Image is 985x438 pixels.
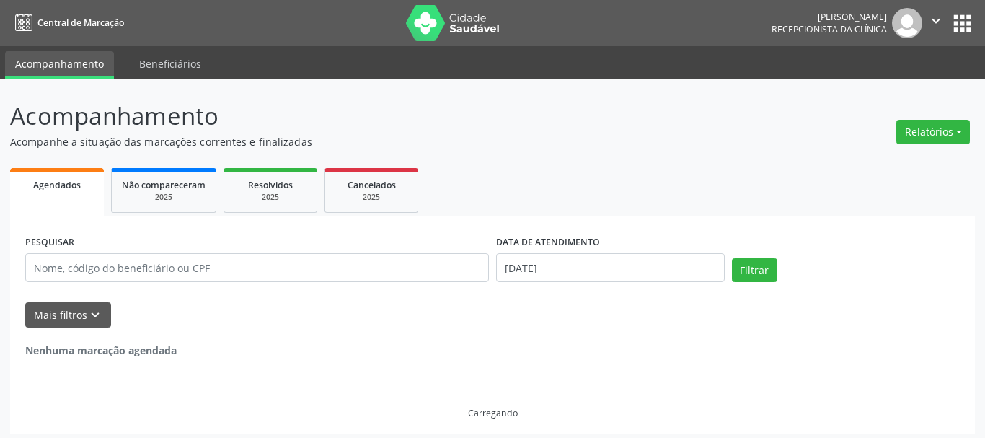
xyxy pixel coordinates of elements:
[892,8,922,38] img: img
[10,11,124,35] a: Central de Marcação
[234,192,306,203] div: 2025
[335,192,407,203] div: 2025
[5,51,114,79] a: Acompanhamento
[950,11,975,36] button: apps
[928,13,944,29] i: 
[468,407,518,419] div: Carregando
[25,253,489,282] input: Nome, código do beneficiário ou CPF
[122,179,206,191] span: Não compareceram
[33,179,81,191] span: Agendados
[496,253,725,282] input: Selecione um intervalo
[348,179,396,191] span: Cancelados
[772,11,887,23] div: [PERSON_NAME]
[25,302,111,328] button: Mais filtroskeyboard_arrow_down
[87,307,103,323] i: keyboard_arrow_down
[248,179,293,191] span: Resolvidos
[896,120,970,144] button: Relatórios
[122,192,206,203] div: 2025
[922,8,950,38] button: 
[732,258,777,283] button: Filtrar
[25,343,177,357] strong: Nenhuma marcação agendada
[10,134,686,149] p: Acompanhe a situação das marcações correntes e finalizadas
[772,23,887,35] span: Recepcionista da clínica
[10,98,686,134] p: Acompanhamento
[496,232,600,254] label: DATA DE ATENDIMENTO
[129,51,211,76] a: Beneficiários
[25,232,74,254] label: PESQUISAR
[37,17,124,29] span: Central de Marcação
